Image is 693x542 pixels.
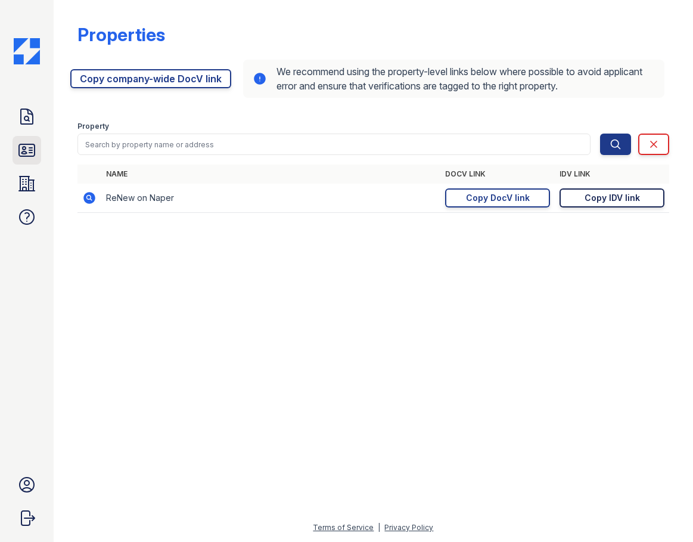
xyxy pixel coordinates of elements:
div: We recommend using the property-level links below where possible to avoid applicant error and ens... [243,60,664,98]
label: Property [77,122,109,131]
div: Properties [77,24,165,45]
a: Terms of Service [313,523,374,532]
td: ReNew on Naper [101,184,440,213]
th: Name [101,165,440,184]
th: IDV Link [555,165,669,184]
a: Copy IDV link [560,188,664,207]
a: Privacy Policy [384,523,433,532]
th: DocV Link [440,165,555,184]
input: Search by property name or address [77,134,591,155]
a: Copy company-wide DocV link [70,69,231,88]
div: | [378,523,380,532]
img: CE_Icon_Blue-c292c112584629df590d857e76928e9f676e5b41ef8f769ba2f05ee15b207248.png [14,38,40,64]
div: Copy DocV link [466,192,530,204]
a: Copy DocV link [445,188,550,207]
div: Copy IDV link [585,192,640,204]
